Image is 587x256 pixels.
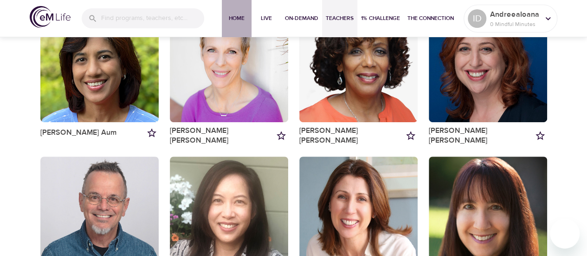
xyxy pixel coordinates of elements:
[30,6,71,28] img: logo
[226,13,248,23] span: Home
[468,9,486,28] div: ID
[274,129,288,143] button: Add to my favorites
[533,129,547,143] button: Add to my favorites
[429,126,533,146] a: [PERSON_NAME] [PERSON_NAME]
[145,126,159,140] button: Add to my favorites
[101,8,204,28] input: Find programs, teachers, etc...
[299,126,404,146] a: [PERSON_NAME] [PERSON_NAME]
[326,13,354,23] span: Teachers
[490,9,539,20] p: AndreeaIoana
[404,129,418,143] button: Add to my favorites
[40,128,117,138] a: [PERSON_NAME] Aum
[407,13,454,23] span: The Connection
[255,13,277,23] span: Live
[490,20,539,28] p: 0 Mindful Minutes
[550,219,580,249] iframe: Button to launch messaging window
[361,13,400,23] span: 1% Challenge
[170,126,274,146] a: [PERSON_NAME] [PERSON_NAME]
[285,13,318,23] span: On-Demand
